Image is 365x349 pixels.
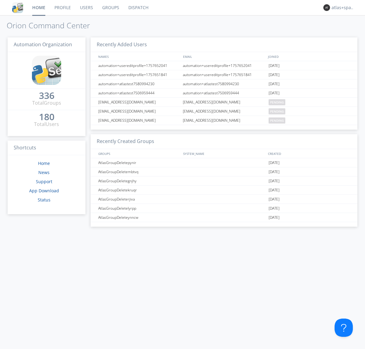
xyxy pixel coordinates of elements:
[91,98,357,107] a: [EMAIL_ADDRESS][DOMAIN_NAME][EMAIL_ADDRESS][DOMAIN_NAME]pending
[269,186,280,195] span: [DATE]
[269,195,280,204] span: [DATE]
[97,167,181,176] div: AtlasGroupDeletembtvq
[91,107,357,116] a: [EMAIL_ADDRESS][DOMAIN_NAME][EMAIL_ADDRESS][DOMAIN_NAME]pending
[91,37,357,52] h3: Recently Added Users
[97,79,181,88] div: automation+atlastest7580994230
[269,99,285,105] span: pending
[32,99,61,106] div: Total Groups
[39,92,54,99] div: 336
[181,70,267,79] div: automation+usereditprofile+1757651841
[181,61,267,70] div: automation+usereditprofile+1757652041
[181,107,267,116] div: [EMAIL_ADDRESS][DOMAIN_NAME]
[269,108,285,114] span: pending
[39,114,54,121] a: 180
[97,52,180,61] div: NAMES
[269,89,280,98] span: [DATE]
[97,89,181,97] div: automation+atlastest7506959444
[91,158,357,167] a: AtlasGroupDeletepynir[DATE]
[97,149,180,158] div: GROUPS
[39,92,54,99] a: 336
[269,79,280,89] span: [DATE]
[97,158,181,167] div: AtlasGroupDeletepynir
[8,141,85,155] h3: Shortcuts
[97,195,181,204] div: AtlasGroupDeleterjiva
[91,204,357,213] a: AtlasGroupDeletelyrpp[DATE]
[97,98,181,106] div: [EMAIL_ADDRESS][DOMAIN_NAME]
[91,195,357,204] a: AtlasGroupDeleterjiva[DATE]
[91,70,357,79] a: automation+usereditprofile+1757651841automation+usereditprofile+1757651841[DATE]
[323,4,330,11] img: 373638.png
[91,213,357,222] a: AtlasGroupDeleteynncw[DATE]
[97,204,181,213] div: AtlasGroupDeletelyrpp
[91,176,357,186] a: AtlasGroupDeletegnjhy[DATE]
[97,70,181,79] div: automation+usereditprofile+1757651841
[266,52,352,61] div: JOINED
[97,61,181,70] div: automation+usereditprofile+1757652041
[91,89,357,98] a: automation+atlastest7506959444automation+atlastest7506959444[DATE]
[38,160,50,166] a: Home
[91,134,357,149] h3: Recently Created Groups
[97,107,181,116] div: [EMAIL_ADDRESS][DOMAIN_NAME]
[269,158,280,167] span: [DATE]
[332,5,354,11] div: atlas+spanish0002
[91,61,357,70] a: automation+usereditprofile+1757652041automation+usereditprofile+1757652041[DATE]
[39,114,54,120] div: 180
[97,186,181,194] div: AtlasGroupDeletekruqr
[335,319,353,337] iframe: Toggle Customer Support
[181,89,267,97] div: automation+atlastest7506959444
[32,56,61,85] img: cddb5a64eb264b2086981ab96f4c1ba7
[269,204,280,213] span: [DATE]
[97,116,181,125] div: [EMAIL_ADDRESS][DOMAIN_NAME]
[91,186,357,195] a: AtlasGroupDeletekruqr[DATE]
[269,167,280,176] span: [DATE]
[182,149,266,158] div: SYSTEM_NAME
[181,98,267,106] div: [EMAIL_ADDRESS][DOMAIN_NAME]
[182,52,266,61] div: EMAIL
[38,197,50,203] a: Status
[36,179,52,184] a: Support
[181,116,267,125] div: [EMAIL_ADDRESS][DOMAIN_NAME]
[38,169,50,175] a: News
[14,41,72,48] span: Automation Organization
[269,70,280,79] span: [DATE]
[181,79,267,88] div: automation+atlastest7580994230
[269,213,280,222] span: [DATE]
[29,188,59,194] a: App Download
[269,61,280,70] span: [DATE]
[91,116,357,125] a: [EMAIL_ADDRESS][DOMAIN_NAME][EMAIL_ADDRESS][DOMAIN_NAME]pending
[266,149,352,158] div: CREATED
[34,121,59,128] div: Total Users
[97,176,181,185] div: AtlasGroupDeletegnjhy
[269,117,285,124] span: pending
[269,176,280,186] span: [DATE]
[91,167,357,176] a: AtlasGroupDeletembtvq[DATE]
[97,213,181,222] div: AtlasGroupDeleteynncw
[12,2,23,13] img: cddb5a64eb264b2086981ab96f4c1ba7
[91,79,357,89] a: automation+atlastest7580994230automation+atlastest7580994230[DATE]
